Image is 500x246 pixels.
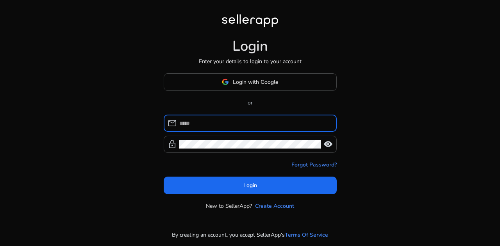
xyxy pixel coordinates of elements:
span: mail [168,119,177,128]
span: Login [243,181,257,189]
p: or [164,99,337,107]
a: Terms Of Service [285,231,328,239]
p: Enter your details to login to your account [199,57,302,65]
a: Forgot Password? [291,161,337,169]
a: Create Account [255,202,294,210]
button: Login [164,177,337,194]
p: New to SellerApp? [206,202,252,210]
button: Login with Google [164,73,337,91]
span: Login with Google [233,78,278,86]
h1: Login [232,38,268,55]
span: visibility [323,140,333,149]
img: google-logo.svg [222,78,229,85]
span: lock [168,140,177,149]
